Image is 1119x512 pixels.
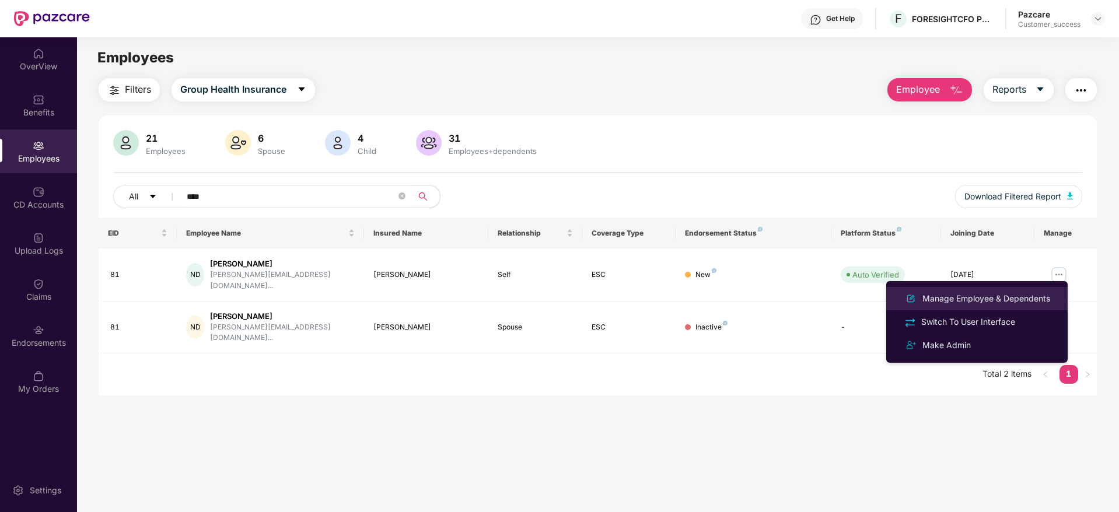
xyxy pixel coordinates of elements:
[964,190,1061,203] span: Download Filtered Report
[99,78,160,101] button: Filters
[225,130,251,156] img: svg+xml;base64,PHN2ZyB4bWxucz0iaHR0cDovL3d3dy53My5vcmcvMjAwMC9zdmciIHhtbG5zOnhsaW5rPSJodHRwOi8vd3...
[125,82,151,97] span: Filters
[210,269,354,292] div: [PERSON_NAME][EMAIL_ADDRESS][DOMAIN_NAME]...
[411,192,434,201] span: search
[33,324,44,336] img: svg+xml;base64,PHN2ZyBpZD0iRW5kb3JzZW1lbnRzIiB4bWxucz0iaHR0cDovL3d3dy53My5vcmcvMjAwMC9zdmciIHdpZH...
[810,14,821,26] img: svg+xml;base64,PHN2ZyBpZD0iSGVscC0zMngzMiIgeG1sbnM9Imh0dHA6Ly93d3cudzMub3JnLzIwMDAvc3ZnIiB3aWR0aD...
[685,229,822,238] div: Endorsement Status
[108,229,159,238] span: EID
[695,269,716,280] div: New
[110,269,167,280] div: 81
[1078,365,1097,384] button: right
[1074,83,1088,97] img: svg+xml;base64,PHN2ZyB4bWxucz0iaHR0cDovL3d3dy53My5vcmcvMjAwMC9zdmciIHdpZHRoPSIyNCIgaGVpZ2h0PSIyNC...
[355,146,379,156] div: Child
[97,49,174,66] span: Employees
[758,227,763,232] img: svg+xml;base64,PHN2ZyB4bWxucz0iaHR0cDovL3d3dy53My5vcmcvMjAwMC9zdmciIHdpZHRoPSI4IiBoZWlnaHQ9IjgiIH...
[887,78,972,101] button: Employee
[941,218,1034,249] th: Joining Date
[826,14,855,23] div: Get Help
[256,146,288,156] div: Spouse
[904,338,918,352] img: svg+xml;base64,PHN2ZyB4bWxucz0iaHR0cDovL3d3dy53My5vcmcvMjAwMC9zdmciIHdpZHRoPSIyNCIgaGVpZ2h0PSIyNC...
[110,322,167,333] div: 81
[172,78,315,101] button: Group Health Insurancecaret-down
[1059,365,1078,383] a: 1
[897,227,901,232] img: svg+xml;base64,PHN2ZyB4bWxucz0iaHR0cDovL3d3dy53My5vcmcvMjAwMC9zdmciIHdpZHRoPSI4IiBoZWlnaHQ9IjgiIH...
[411,185,440,208] button: search
[186,315,204,339] div: ND
[592,322,666,333] div: ESC
[373,322,480,333] div: [PERSON_NAME]
[33,370,44,382] img: svg+xml;base64,PHN2ZyBpZD0iTXlfT3JkZXJzIiBkYXRhLW5hbWU9Ik15IE9yZGVycyIgeG1sbnM9Imh0dHA6Ly93d3cudz...
[113,185,184,208] button: Allcaret-down
[498,229,564,238] span: Relationship
[129,190,138,203] span: All
[373,269,480,280] div: [PERSON_NAME]
[1050,265,1068,284] img: manageButton
[896,82,940,97] span: Employee
[498,269,572,280] div: Self
[33,48,44,59] img: svg+xml;base64,PHN2ZyBpZD0iSG9tZSIgeG1sbnM9Imh0dHA6Ly93d3cudzMub3JnLzIwMDAvc3ZnIiB3aWR0aD0iMjAiIG...
[144,146,188,156] div: Employees
[14,11,90,26] img: New Pazcare Logo
[1034,218,1097,249] th: Manage
[33,232,44,244] img: svg+xml;base64,PHN2ZyBpZD0iVXBsb2FkX0xvZ3MiIGRhdGEtbmFtZT0iVXBsb2FkIExvZ3MiIHhtbG5zPSJodHRwOi8vd3...
[1078,365,1097,384] li: Next Page
[416,130,442,156] img: svg+xml;base64,PHN2ZyB4bWxucz0iaHR0cDovL3d3dy53My5vcmcvMjAwMC9zdmciIHhtbG5zOnhsaW5rPSJodHRwOi8vd3...
[446,146,539,156] div: Employees+dependents
[955,185,1082,208] button: Download Filtered Report
[498,322,572,333] div: Spouse
[149,192,157,202] span: caret-down
[398,192,405,199] span: close-circle
[582,218,676,249] th: Coverage Type
[99,218,177,249] th: EID
[1093,14,1103,23] img: svg+xml;base64,PHN2ZyBpZD0iRHJvcGRvd24tMzJ4MzIiIHhtbG5zPSJodHRwOi8vd3d3LnczLm9yZy8yMDAwL3N2ZyIgd2...
[949,83,963,97] img: svg+xml;base64,PHN2ZyB4bWxucz0iaHR0cDovL3d3dy53My5vcmcvMjAwMC9zdmciIHhtbG5zOnhsaW5rPSJodHRwOi8vd3...
[488,218,582,249] th: Relationship
[950,269,1025,280] div: [DATE]
[210,311,354,322] div: [PERSON_NAME]
[1018,9,1080,20] div: Pazcare
[1036,85,1045,95] span: caret-down
[12,485,24,496] img: svg+xml;base64,PHN2ZyBpZD0iU2V0dGluZy0yMHgyMCIgeG1sbnM9Imh0dHA6Ly93d3cudzMub3JnLzIwMDAvc3ZnIiB3aW...
[33,140,44,152] img: svg+xml;base64,PHN2ZyBpZD0iRW1wbG95ZWVzIiB4bWxucz0iaHR0cDovL3d3dy53My5vcmcvMjAwMC9zdmciIHdpZHRoPS...
[1059,365,1078,384] li: 1
[912,13,994,24] div: FORESIGHTCFO PRIVATE LIMITED
[177,218,364,249] th: Employee Name
[186,229,346,238] span: Employee Name
[297,85,306,95] span: caret-down
[325,130,351,156] img: svg+xml;base64,PHN2ZyB4bWxucz0iaHR0cDovL3d3dy53My5vcmcvMjAwMC9zdmciIHhtbG5zOnhsaW5rPSJodHRwOi8vd3...
[831,301,940,354] td: -
[446,132,539,144] div: 31
[186,263,204,286] div: ND
[210,258,354,269] div: [PERSON_NAME]
[723,321,728,325] img: svg+xml;base64,PHN2ZyB4bWxucz0iaHR0cDovL3d3dy53My5vcmcvMjAwMC9zdmciIHdpZHRoPSI4IiBoZWlnaHQ9IjgiIH...
[180,82,286,97] span: Group Health Insurance
[107,83,121,97] img: svg+xml;base64,PHN2ZyB4bWxucz0iaHR0cDovL3d3dy53My5vcmcvMjAwMC9zdmciIHdpZHRoPSIyNCIgaGVpZ2h0PSIyNC...
[1067,192,1073,199] img: svg+xml;base64,PHN2ZyB4bWxucz0iaHR0cDovL3d3dy53My5vcmcvMjAwMC9zdmciIHhtbG5zOnhsaW5rPSJodHRwOi8vd3...
[144,132,188,144] div: 21
[26,485,65,496] div: Settings
[1042,371,1049,378] span: left
[1036,365,1055,384] button: left
[113,130,139,156] img: svg+xml;base64,PHN2ZyB4bWxucz0iaHR0cDovL3d3dy53My5vcmcvMjAwMC9zdmciIHhtbG5zOnhsaW5rPSJodHRwOi8vd3...
[355,132,379,144] div: 4
[904,292,918,306] img: svg+xml;base64,PHN2ZyB4bWxucz0iaHR0cDovL3d3dy53My5vcmcvMjAwMC9zdmciIHhtbG5zOnhsaW5rPSJodHRwOi8vd3...
[841,229,931,238] div: Platform Status
[1084,371,1091,378] span: right
[33,94,44,106] img: svg+xml;base64,PHN2ZyBpZD0iQmVuZWZpdHMiIHhtbG5zPSJodHRwOi8vd3d3LnczLm9yZy8yMDAwL3N2ZyIgd2lkdGg9Ij...
[1018,20,1080,29] div: Customer_success
[256,132,288,144] div: 6
[712,268,716,273] img: svg+xml;base64,PHN2ZyB4bWxucz0iaHR0cDovL3d3dy53My5vcmcvMjAwMC9zdmciIHdpZHRoPSI4IiBoZWlnaHQ9IjgiIH...
[919,315,1017,328] div: Switch To User Interface
[1036,365,1055,384] li: Previous Page
[982,365,1031,384] li: Total 2 items
[984,78,1054,101] button: Reportscaret-down
[33,186,44,198] img: svg+xml;base64,PHN2ZyBpZD0iQ0RfQWNjb3VudHMiIGRhdGEtbmFtZT0iQ0QgQWNjb3VudHMiIHhtbG5zPSJodHRwOi8vd3...
[33,278,44,290] img: svg+xml;base64,PHN2ZyBpZD0iQ2xhaW0iIHhtbG5zPSJodHRwOi8vd3d3LnczLm9yZy8yMDAwL3N2ZyIgd2lkdGg9IjIwIi...
[364,218,489,249] th: Insured Name
[895,12,902,26] span: F
[920,339,973,352] div: Make Admin
[592,269,666,280] div: ESC
[210,322,354,344] div: [PERSON_NAME][EMAIL_ADDRESS][DOMAIN_NAME]...
[920,292,1052,305] div: Manage Employee & Dependents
